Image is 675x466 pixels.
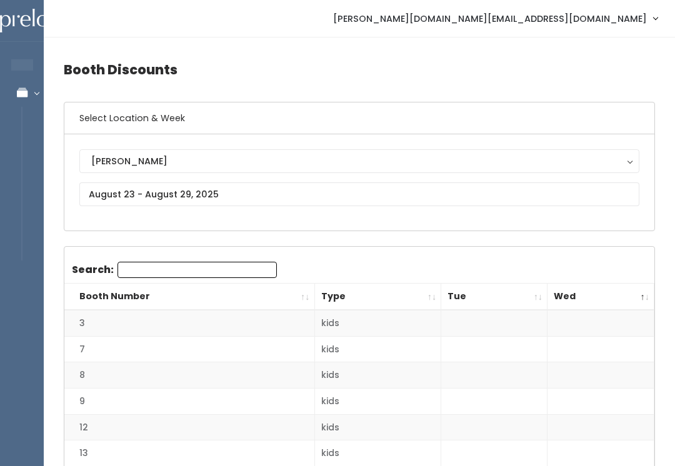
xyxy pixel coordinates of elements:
[314,310,441,336] td: kids
[314,284,441,310] th: Type: activate to sort column ascending
[333,12,647,26] span: [PERSON_NAME][DOMAIN_NAME][EMAIL_ADDRESS][DOMAIN_NAME]
[64,52,655,87] h4: Booth Discounts
[314,389,441,415] td: kids
[64,389,314,415] td: 9
[72,262,277,278] label: Search:
[64,362,314,389] td: 8
[64,102,654,134] h6: Select Location & Week
[117,262,277,278] input: Search:
[64,336,314,362] td: 7
[64,414,314,440] td: 12
[64,284,314,310] th: Booth Number: activate to sort column ascending
[314,362,441,389] td: kids
[79,149,639,173] button: [PERSON_NAME]
[441,284,547,310] th: Tue: activate to sort column ascending
[91,154,627,168] div: [PERSON_NAME]
[64,310,314,336] td: 3
[314,336,441,362] td: kids
[79,182,639,206] input: August 23 - August 29, 2025
[321,5,670,32] a: [PERSON_NAME][DOMAIN_NAME][EMAIL_ADDRESS][DOMAIN_NAME]
[547,284,654,310] th: Wed: activate to sort column descending
[314,414,441,440] td: kids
